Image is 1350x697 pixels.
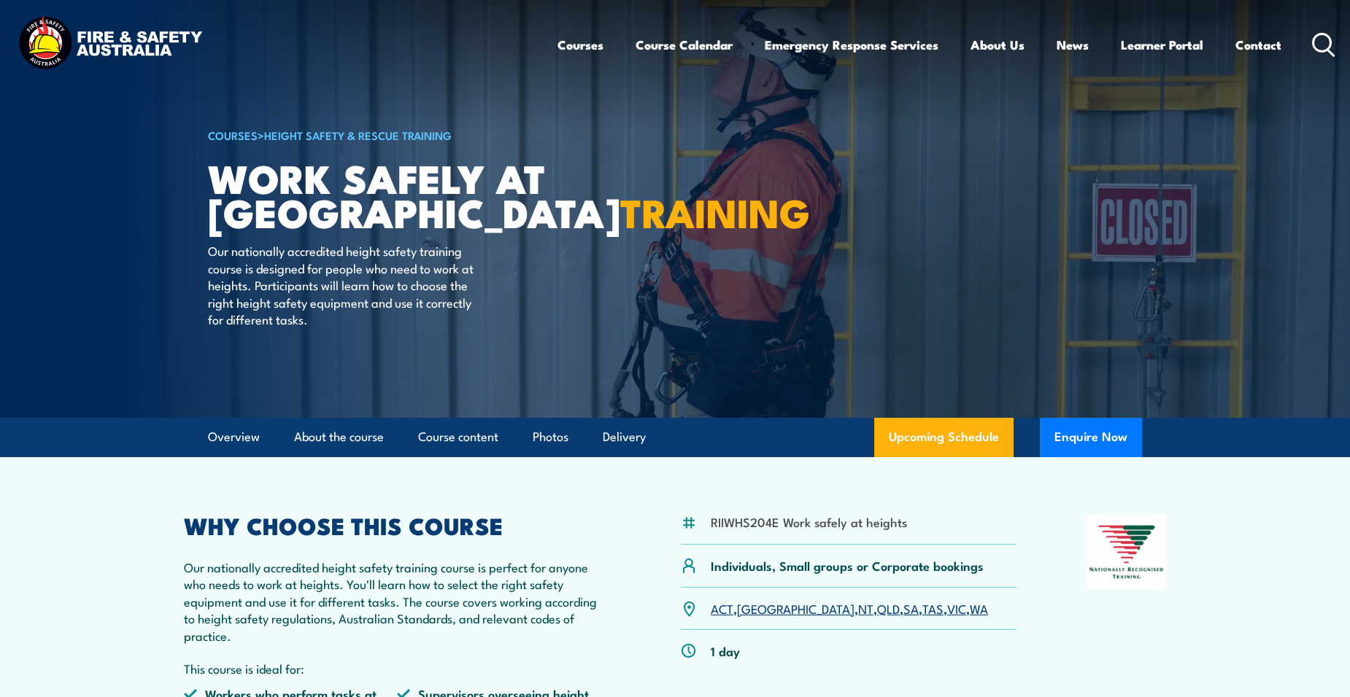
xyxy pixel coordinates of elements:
a: About the course [294,418,384,456]
a: News [1057,26,1089,64]
a: [GEOGRAPHIC_DATA] [737,599,855,617]
img: Nationally Recognised Training logo. [1087,515,1166,589]
a: Upcoming Schedule [874,418,1014,457]
a: SA [903,599,919,617]
a: Emergency Response Services [765,26,938,64]
p: 1 day [711,642,740,659]
a: Courses [558,26,603,64]
a: Learner Portal [1121,26,1203,64]
a: TAS [922,599,944,617]
a: QLD [877,599,900,617]
a: COURSES [208,127,258,143]
h1: Work Safely at [GEOGRAPHIC_DATA] [208,160,568,228]
a: Photos [533,418,568,456]
a: Course content [418,418,498,456]
h6: > [208,126,568,144]
p: Individuals, Small groups or Corporate bookings [711,557,984,574]
a: Delivery [603,418,646,456]
p: , , , , , , , [711,600,988,617]
a: NT [858,599,873,617]
a: Overview [208,418,260,456]
a: ACT [711,599,733,617]
strong: TRAINING [620,181,810,241]
a: VIC [947,599,966,617]
p: Our nationally accredited height safety training course is designed for people who need to work a... [208,242,474,327]
a: Contact [1235,26,1281,64]
a: WA [970,599,988,617]
h2: WHY CHOOSE THIS COURSE [184,515,610,535]
p: This course is ideal for: [184,660,610,677]
a: Course Calendar [636,26,733,64]
a: About Us [971,26,1025,64]
li: RIIWHS204E Work safely at heights [711,513,907,530]
a: Height Safety & Rescue Training [264,127,452,143]
button: Enquire Now [1040,418,1142,457]
p: Our nationally accredited height safety training course is perfect for anyone who needs to work a... [184,558,610,644]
